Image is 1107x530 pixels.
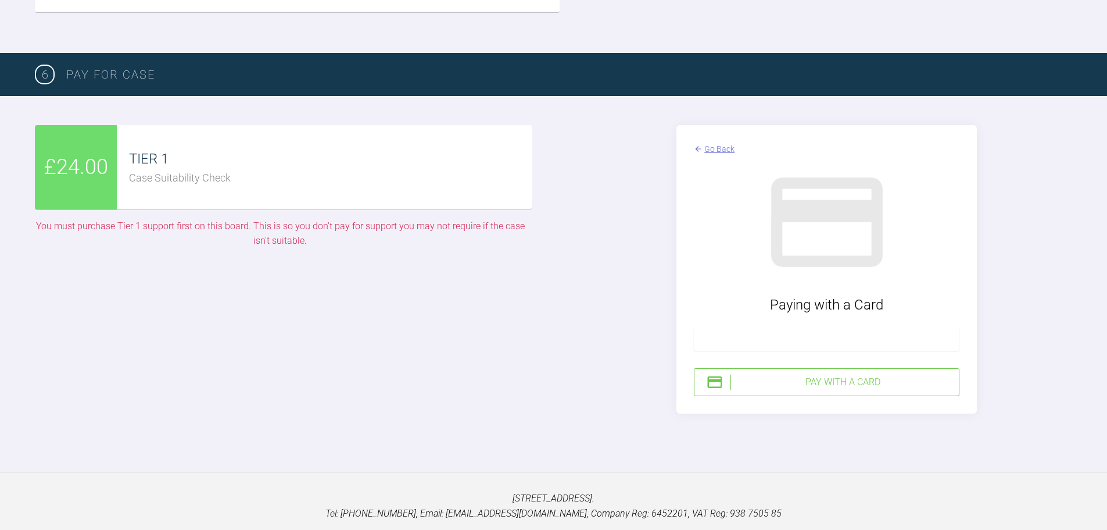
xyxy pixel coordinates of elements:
h3: PAY FOR CASE [66,65,1072,84]
div: Pay with a Card [730,375,954,390]
div: TIER 1 [129,148,531,170]
img: arrowBack.f0745bb9.svg [694,143,703,155]
iframe: Secure card payment input frame [701,334,952,345]
span: £24.00 [44,151,108,184]
div: Go Back [704,143,735,155]
p: [STREET_ADDRESS]. Tel: [PHONE_NUMBER], Email: [EMAIL_ADDRESS][DOMAIN_NAME], Company Reg: 6452201,... [19,491,1088,521]
div: You must purchase Tier 1 support first on this board. This is so you don't pay for support you ma... [35,219,526,248]
img: stripeGray.902526a8.svg [760,155,894,289]
span: 6 [35,65,55,84]
div: Paying with a Card [694,294,959,316]
div: Case Suitability Check [129,170,531,187]
img: stripeIcon.ae7d7783.svg [706,374,723,391]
